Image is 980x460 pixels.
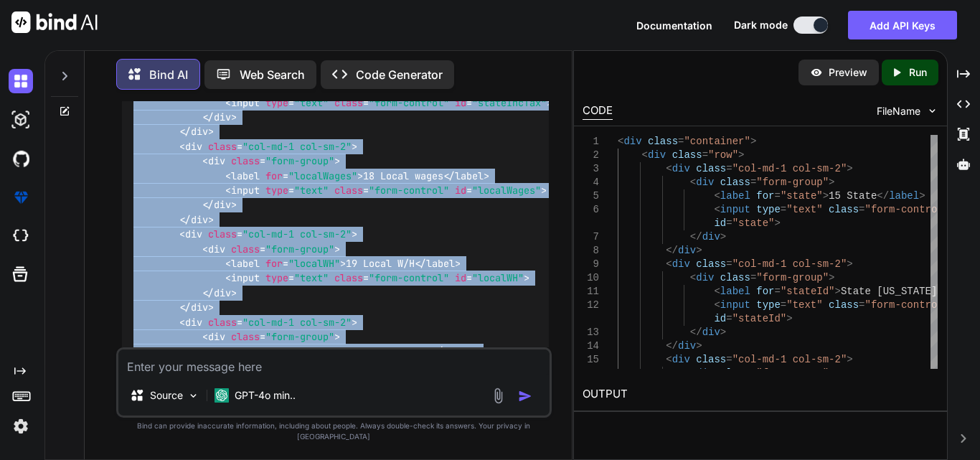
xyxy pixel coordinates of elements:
[265,330,334,343] span: "form-group"
[714,217,726,229] span: id
[334,96,363,109] span: class
[720,286,750,297] span: label
[756,299,781,311] span: type
[636,18,712,33] button: Documentation
[720,190,750,202] span: label
[265,243,334,255] span: "form-group"
[208,140,237,153] span: class
[702,149,708,161] span: =
[877,190,889,202] span: </
[202,286,237,299] span: </ >
[265,184,288,197] span: type
[726,313,732,324] span: =
[225,272,529,285] span: < = = = >
[288,169,357,182] span: "localWages"
[265,257,283,270] span: for
[636,19,712,32] span: Documentation
[9,146,33,171] img: githubDark
[231,257,260,270] span: label
[829,367,834,379] span: >
[726,217,732,229] span: =
[732,258,847,270] span: "col-md-1 col-sm-2"
[738,149,744,161] span: >
[202,111,237,123] span: </ >
[583,189,599,203] div: 5
[774,190,780,202] span: =
[583,230,599,244] div: 7
[708,149,738,161] span: "row"
[187,390,199,402] img: Pick Models
[781,204,786,215] span: =
[265,272,288,285] span: type
[583,299,599,312] div: 12
[859,204,864,215] span: =
[926,105,938,117] img: chevron down
[690,231,702,243] span: </
[919,190,925,202] span: >
[714,299,720,311] span: <
[455,272,466,285] span: id
[116,421,552,442] p: Bind can provide inaccurate information, including about people. Always double-check its answers....
[720,367,750,379] span: class
[583,367,599,380] div: 16
[583,285,599,299] div: 11
[781,286,835,297] span: "stateId"
[191,126,208,139] span: div
[781,299,786,311] span: =
[208,316,237,329] span: class
[734,18,788,32] span: Dark mode
[583,258,599,271] div: 9
[334,272,363,285] span: class
[150,388,183,403] p: Source
[714,204,720,215] span: <
[714,313,726,324] span: id
[859,299,864,311] span: =
[215,388,229,403] img: GPT-4o mini
[666,258,672,270] span: <
[726,163,732,174] span: =
[231,96,260,109] span: input
[678,245,696,256] span: div
[672,354,690,365] span: div
[9,69,33,93] img: darkChat
[443,169,489,182] span: </ >
[672,258,690,270] span: div
[690,177,696,188] span: <
[369,272,449,285] span: "form-control"
[666,245,678,256] span: </
[242,140,352,153] span: "col-md-1 col-sm-2"
[841,286,956,297] span: State [US_STATE] No
[288,345,352,358] span: "localName"
[829,190,877,202] span: 15 State
[179,316,357,329] span: < = >
[472,184,541,197] span: "localWages"
[294,184,329,197] span: "text"
[265,155,334,168] span: "form-group"
[583,339,599,353] div: 14
[696,245,702,256] span: >
[426,257,455,270] span: label
[179,213,214,226] span: </ >
[432,345,478,358] span: </ >
[369,96,449,109] span: "form-control"
[642,149,648,161] span: <
[11,11,98,33] img: Bind AI
[618,136,623,147] span: <
[720,299,750,311] span: input
[185,228,202,241] span: div
[179,140,357,153] span: < = >
[847,258,852,270] span: >
[848,11,957,39] button: Add API Keys
[583,271,599,285] div: 10
[583,176,599,189] div: 4
[231,155,260,168] span: class
[583,162,599,176] div: 3
[702,231,720,243] span: div
[583,149,599,162] div: 2
[583,103,613,120] div: CODE
[786,204,822,215] span: "text"
[756,177,829,188] span: "form-group"
[202,243,340,255] span: < = >
[240,66,305,83] p: Web Search
[720,231,726,243] span: >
